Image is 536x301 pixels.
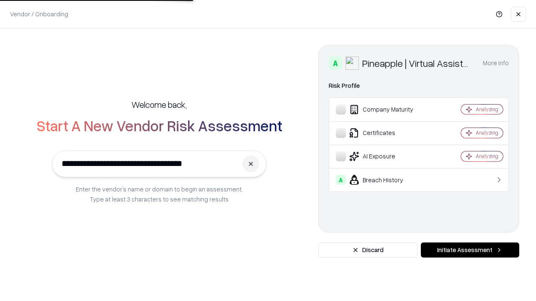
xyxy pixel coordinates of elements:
[345,56,359,70] img: Pineapple | Virtual Assistant Agency
[336,175,436,185] div: Breach History
[362,56,473,70] div: Pineapple | Virtual Assistant Agency
[76,184,243,204] p: Enter the vendor’s name or domain to begin an assessment. Type at least 3 characters to see match...
[329,56,342,70] div: A
[336,175,346,185] div: A
[483,56,509,71] button: More info
[336,128,436,138] div: Certificates
[476,106,498,113] div: Analyzing
[131,99,187,110] h5: Welcome back,
[336,105,436,115] div: Company Maturity
[421,242,519,258] button: Initiate Assessment
[318,242,417,258] button: Discard
[10,10,68,18] p: Vendor / Onboarding
[476,153,498,160] div: Analyzing
[476,129,498,136] div: Analyzing
[336,151,436,161] div: AI Exposure
[329,81,509,91] div: Risk Profile
[36,117,282,134] h2: Start A New Vendor Risk Assessment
